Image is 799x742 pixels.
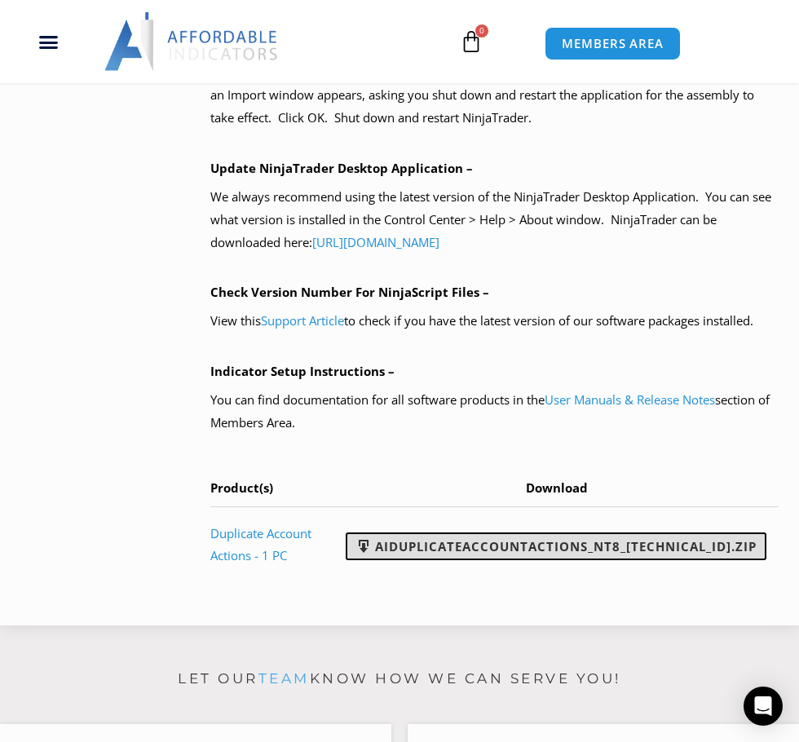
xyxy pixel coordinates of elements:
[744,687,783,726] div: Open Intercom Messenger
[210,39,779,130] p: In the Control Center window, select Tools > Import > NinjaScript Add-On. Locate the saved NinjaS...
[210,186,779,254] p: We always recommend using the latest version of the NinjaTrader Desktop Application. You can see ...
[210,363,395,379] b: Indicator Setup Instructions –
[562,38,664,50] span: MEMBERS AREA
[210,310,779,333] p: View this to check if you have the latest version of our software packages installed.
[545,391,715,408] a: User Manuals & Release Notes
[258,670,310,687] a: team
[435,18,507,65] a: 0
[261,312,344,329] a: Support Article
[545,27,681,60] a: MEMBERS AREA
[210,525,311,564] a: Duplicate Account Actions - 1 PC
[346,532,766,560] a: AIDuplicateAccountActions_NT8_[TECHNICAL_ID].zip
[312,234,439,250] a: [URL][DOMAIN_NAME]
[104,12,280,71] img: LogoAI | Affordable Indicators – NinjaTrader
[210,160,473,176] b: Update NinjaTrader Desktop Application –
[210,479,273,496] span: Product(s)
[9,26,88,57] div: Menu Toggle
[475,24,488,38] span: 0
[210,284,489,300] b: Check Version Number For NinjaScript Files –
[526,479,588,496] span: Download
[210,389,779,435] p: You can find documentation for all software products in the section of Members Area.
